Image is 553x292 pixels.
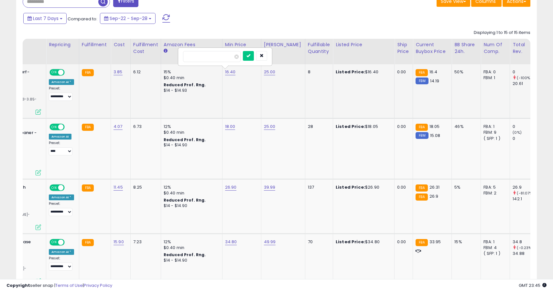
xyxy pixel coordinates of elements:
[82,41,108,48] div: Fulfillment
[454,41,478,55] div: BB Share 24h.
[49,134,71,140] div: Amazon AI
[483,251,505,256] div: ( SFP: 1 )
[225,184,237,191] a: 26.90
[264,41,302,48] div: [PERSON_NAME]
[416,78,428,84] small: FBM
[49,194,74,200] div: Amazon AI *
[49,79,74,85] div: Amazon AI *
[6,283,112,289] div: seller snap | |
[429,193,439,199] span: 26.9
[133,41,158,55] div: Fulfillment Cost
[429,123,440,130] span: 18.05
[454,69,476,75] div: 50%
[336,123,365,130] b: Listed Price:
[164,69,217,75] div: 15%
[397,239,408,245] div: 0.00
[225,69,236,75] a: 16.40
[50,239,58,245] span: ON
[264,239,276,245] a: 49.99
[517,191,534,196] small: (-81.07%)
[454,184,476,190] div: 5%
[336,69,389,75] div: $16.40
[513,184,539,190] div: 26.9
[513,130,522,135] small: (0%)
[164,197,206,203] b: Reduced Prof. Rng.
[308,239,328,245] div: 70
[133,69,156,75] div: 6.12
[64,185,74,190] span: OFF
[164,130,217,135] div: $0.40 min
[64,239,74,245] span: OFF
[50,124,58,130] span: ON
[517,75,532,80] small: (-100%)
[164,142,217,148] div: $14 - $14.90
[416,193,428,201] small: FBA
[336,41,392,48] div: Listed Price
[164,258,217,263] div: $14 - $14.90
[474,30,530,36] div: Displaying 1 to 15 of 15 items
[164,239,217,245] div: 12%
[114,123,123,130] a: 4.07
[513,41,536,55] div: Total Rev.
[133,239,156,245] div: 7.23
[164,82,206,88] b: Reduced Prof. Rng.
[483,239,505,245] div: FBA: 1
[397,184,408,190] div: 0.00
[513,136,539,141] div: 0
[264,69,276,75] a: 25.00
[336,124,389,130] div: $18.05
[483,245,505,251] div: FBM: 4
[430,78,439,84] span: 14.19
[336,184,365,190] b: Listed Price:
[164,124,217,130] div: 12%
[308,184,328,190] div: 137
[84,282,112,288] a: Privacy Policy
[397,124,408,130] div: 0.00
[336,239,365,245] b: Listed Price:
[336,239,389,245] div: $34.80
[483,124,505,130] div: FBA: 1
[519,282,547,288] span: 2025-10-6 23:45 GMT
[454,239,476,245] div: 15%
[483,75,505,81] div: FBM: 1
[49,141,74,155] div: Preset:
[23,13,67,24] button: Last 7 Days
[64,70,74,75] span: OFF
[483,190,505,196] div: FBM: 2
[416,239,428,246] small: FBA
[114,69,123,75] a: 3.85
[429,184,440,190] span: 26.31
[416,124,428,131] small: FBA
[100,13,156,24] button: Sep-22 - Sep-28
[308,41,330,55] div: Fulfillable Quantity
[225,123,235,130] a: 18.00
[82,239,94,246] small: FBA
[133,184,156,190] div: 8.25
[164,252,206,257] b: Reduced Prof. Rng.
[264,184,276,191] a: 39.99
[164,190,217,196] div: $0.40 min
[513,124,539,130] div: 0
[114,184,123,191] a: 11.45
[397,69,408,75] div: 0.00
[49,202,74,216] div: Preset:
[483,41,507,55] div: Num of Comp.
[164,137,206,142] b: Reduced Prof. Rng.
[430,132,440,139] span: 15.08
[225,41,258,48] div: Min Price
[164,203,217,209] div: $14 - $14.90
[133,124,156,130] div: 6.73
[55,282,83,288] a: Terms of Use
[397,41,410,55] div: Ship Price
[513,81,539,87] div: 20.61
[416,132,428,139] small: FBM
[416,69,428,76] small: FBA
[308,124,328,130] div: 28
[82,124,94,131] small: FBA
[64,124,74,130] span: OFF
[483,184,505,190] div: FBA: 5
[264,123,276,130] a: 25.00
[416,184,428,192] small: FBA
[6,282,30,288] strong: Copyright
[50,185,58,190] span: ON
